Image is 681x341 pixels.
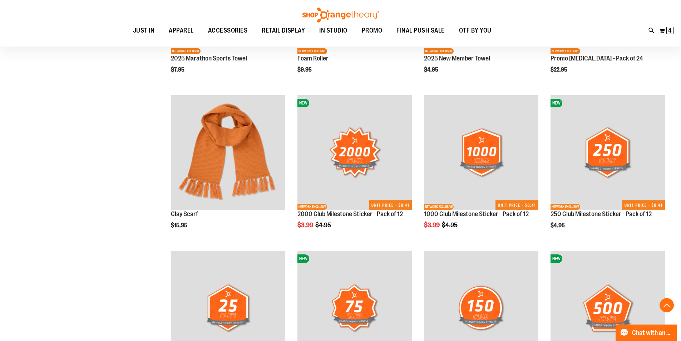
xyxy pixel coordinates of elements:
[201,23,255,39] a: ACCESSORIES
[420,92,542,247] div: product
[551,99,562,107] span: NEW
[133,23,155,39] span: JUST IN
[171,210,198,218] a: Clay Scarf
[297,254,309,263] span: NEW
[396,23,445,39] span: FINAL PUSH SALE
[297,48,327,54] span: NETWORK EXCLUSIVE
[171,95,285,211] a: Clay Scarf
[442,221,459,229] span: $4.95
[297,210,403,218] a: 2000 Club Milestone Sticker - Pack of 12
[660,298,674,312] button: Back To Top
[294,92,415,247] div: product
[424,210,529,218] a: 1000 Club Milestone Sticker - Pack of 12
[171,95,285,210] img: Clay Scarf
[668,27,672,34] span: 4
[632,330,672,336] span: Chat with an Expert
[452,23,499,39] a: OTF BY YOU
[424,55,490,62] a: 2025 New Member Towel
[297,67,313,73] span: $9.95
[126,23,162,39] a: JUST IN
[551,254,562,263] span: NEW
[297,95,412,210] img: 2000 Club Milestone Sticker - Pack of 12
[424,67,439,73] span: $4.95
[167,92,289,247] div: product
[171,67,186,73] span: $7.95
[301,8,380,23] img: Shop Orangetheory
[297,221,314,229] span: $3.99
[362,23,383,39] span: PROMO
[424,204,454,210] span: NETWORK EXCLUSIVE
[616,325,677,341] button: Chat with an Expert
[424,95,538,211] a: 1000 Club Milestone Sticker - Pack of 12NETWORK EXCLUSIVE
[424,95,538,210] img: 1000 Club Milestone Sticker - Pack of 12
[547,92,668,247] div: product
[208,23,248,39] span: ACCESSORIES
[551,67,568,73] span: $22.95
[171,222,188,229] span: $15.95
[262,23,305,39] span: RETAIL DISPLAY
[171,48,201,54] span: NETWORK EXCLUSIVE
[551,95,665,211] a: 250 Club Milestone Sticker - Pack of 12NEWNETWORK EXCLUSIVE
[551,222,566,229] span: $4.95
[171,55,247,62] a: 2025 Marathon Sports Towel
[319,23,347,39] span: IN STUDIO
[424,221,441,229] span: $3.99
[551,48,580,54] span: NETWORK EXCLUSIVE
[355,23,390,39] a: PROMO
[551,210,652,218] a: 250 Club Milestone Sticker - Pack of 12
[459,23,492,39] span: OTF BY YOU
[169,23,194,39] span: APPAREL
[551,204,580,210] span: NETWORK EXCLUSIVE
[297,55,329,62] a: Foam Roller
[297,204,327,210] span: NETWORK EXCLUSIVE
[389,23,452,39] a: FINAL PUSH SALE
[551,55,643,62] a: Promo [MEDICAL_DATA] - Pack of 24
[297,99,309,107] span: NEW
[551,95,665,210] img: 250 Club Milestone Sticker - Pack of 12
[255,23,312,39] a: RETAIL DISPLAY
[297,95,412,211] a: 2000 Club Milestone Sticker - Pack of 12NEWNETWORK EXCLUSIVE
[312,23,355,39] a: IN STUDIO
[315,221,332,229] span: $4.95
[424,48,454,54] span: NETWORK EXCLUSIVE
[162,23,201,39] a: APPAREL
